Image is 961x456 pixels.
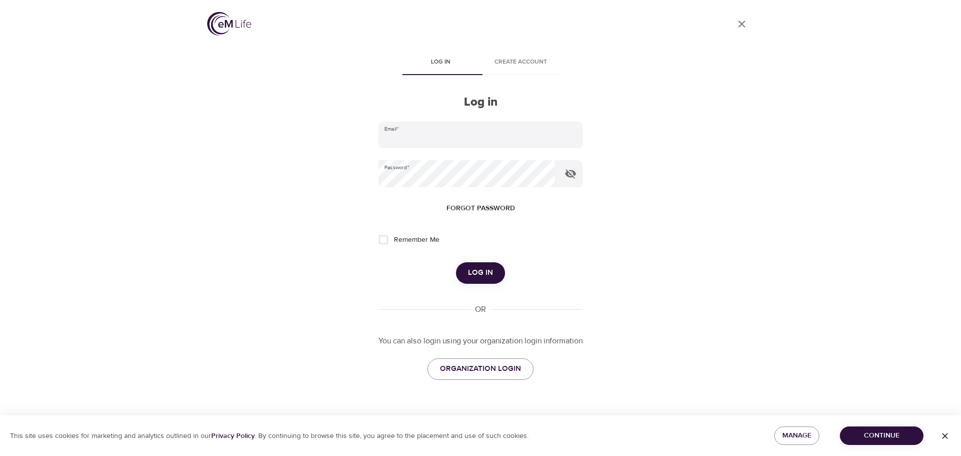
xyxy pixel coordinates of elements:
[840,426,923,445] button: Continue
[394,235,439,245] span: Remember Me
[471,304,490,315] div: OR
[440,362,521,375] span: ORGANIZATION LOGIN
[782,429,811,442] span: Manage
[774,426,819,445] button: Manage
[456,262,505,283] button: Log in
[207,12,251,36] img: logo
[848,429,915,442] span: Continue
[378,51,583,75] div: disabled tabs example
[446,202,515,215] span: Forgot password
[468,266,493,279] span: Log in
[427,358,534,379] a: ORGANIZATION LOGIN
[406,57,474,68] span: Log in
[378,335,583,347] p: You can also login using your organization login information
[211,431,255,440] a: Privacy Policy
[378,95,583,110] h2: Log in
[442,199,519,218] button: Forgot password
[730,12,754,36] a: close
[487,57,555,68] span: Create account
